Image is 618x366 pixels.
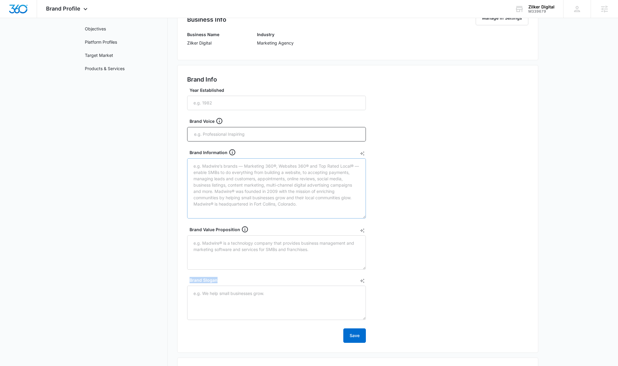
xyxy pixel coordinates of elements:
[187,31,219,38] h3: Business Name
[187,75,217,84] h2: Brand Info
[360,228,365,233] button: AI Text Generator
[85,52,113,58] a: Target Market
[190,117,368,125] div: Brand Voice
[187,40,219,46] p: Zilker Digital
[257,31,294,38] h3: Industry
[257,40,294,46] p: Marketing Agency
[190,87,368,93] label: Year Established
[85,39,117,45] a: Platform Profiles
[187,15,226,24] h2: Business Info
[343,328,366,343] button: Save
[190,149,368,156] div: Brand Information
[360,151,365,156] button: AI Text Generator
[46,5,80,12] span: Brand Profile
[476,11,528,25] button: Manage in Settings
[528,9,555,14] div: account id
[528,5,555,9] div: account name
[190,277,368,283] label: Brand Slogan
[85,12,111,19] a: Brand Assets
[85,26,106,32] a: Objectives
[360,278,365,283] button: AI Text Generator
[193,130,361,139] input: e.g. Professional Inspiring
[85,65,125,72] a: Products & Services
[187,96,366,110] input: e.g. 1982
[190,226,368,233] div: Brand Value Proposition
